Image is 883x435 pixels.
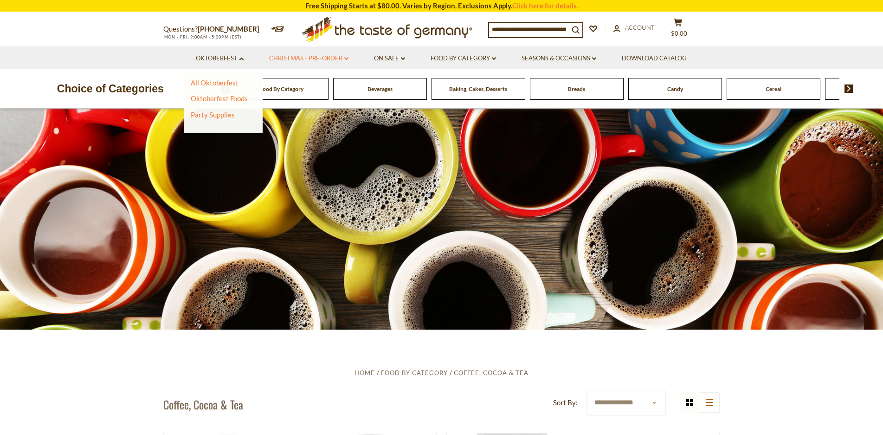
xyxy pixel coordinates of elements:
label: Sort By: [553,397,578,409]
a: Christmas - PRE-ORDER [269,53,348,64]
p: Questions? [163,23,266,35]
a: Candy [667,85,683,92]
a: Food By Category [431,53,496,64]
span: $0.00 [671,30,687,37]
a: Seasons & Occasions [522,53,596,64]
h1: Coffee, Cocoa & Tea [163,397,243,411]
a: [PHONE_NUMBER] [198,25,259,33]
a: Breads [568,85,585,92]
a: On Sale [374,53,405,64]
a: Download Catalog [622,53,687,64]
a: All Oktoberfest [191,78,238,87]
a: Food By Category [381,369,448,377]
a: Beverages [367,85,393,92]
a: Coffee, Cocoa & Tea [454,369,529,377]
span: Account [625,24,655,31]
a: Oktoberfest Foods [191,94,248,103]
a: Home [354,369,375,377]
img: next arrow [844,84,853,93]
span: MON - FRI, 9:00AM - 5:00PM (EST) [163,34,242,39]
a: Baking, Cakes, Desserts [449,85,507,92]
a: Click here for details. [512,1,578,10]
a: Account [613,23,655,33]
button: $0.00 [664,18,692,41]
a: Cereal [766,85,781,92]
a: Party Supplies [191,110,235,119]
a: Food By Category [259,85,303,92]
a: Oktoberfest [196,53,244,64]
